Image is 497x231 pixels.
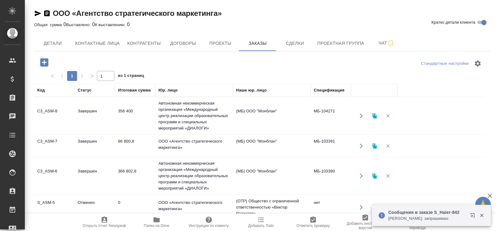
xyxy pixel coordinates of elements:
[355,139,367,152] button: Открыть
[311,105,351,127] td: МБ-104271
[387,40,394,47] svg: Подписаться
[368,201,381,214] button: Клонировать
[158,87,178,93] div: Юр. лицо
[38,40,68,47] span: Детали
[75,165,115,187] td: Завершен
[311,196,351,218] td: нет
[168,40,198,47] span: Договоры
[296,224,330,228] span: Отметить проверку
[75,105,115,127] td: Завершен
[475,197,491,212] button: 🙏
[75,196,115,218] td: Отменен
[355,170,367,182] button: Открыть
[381,139,394,152] button: Удалить
[127,40,161,47] span: Контрагенты
[339,214,391,231] button: Добавить инструкции верстки
[53,9,222,17] a: ООО «Агентство стратегического маркетинга»
[34,10,42,17] button: Скопировать ссылку для ЯМессенджера
[372,39,401,47] span: Чат
[381,110,394,122] button: Удалить
[343,221,388,230] span: Добавить инструкции верстки
[115,196,155,218] td: 0
[155,97,233,134] td: Автономная некоммерческая организация «Международный центр реализации образовательных программ и ...
[34,22,63,27] p: Общая сумма
[189,224,229,228] span: Инструкции по клиенту
[388,215,466,222] p: [PERSON_NAME]: запрашиваю
[381,170,394,182] button: Удалить
[314,87,344,93] div: Спецификация
[115,105,155,127] td: 356 400
[36,56,53,69] button: Добавить проект
[431,19,475,26] span: Кратко детали клиента
[243,40,272,47] span: Заказы
[144,224,169,228] span: Папка на Drive
[118,72,144,81] span: из 1 страниц
[155,196,233,218] td: ООО «Агентство стратегического маркетинга»
[248,224,274,228] span: Добавить Todo
[478,198,488,211] span: 🙏
[419,59,470,68] div: split button
[83,224,126,228] span: Открыть отчет Newspeak
[130,214,183,231] button: Папка на Drive
[233,135,311,157] td: (МБ) ООО "Монблан"
[34,21,490,28] div: 0 0 0
[311,135,351,157] td: МБ-103391
[470,56,485,71] span: Настроить таблицу
[78,214,130,231] button: Открыть отчет Newspeak
[37,87,45,93] div: Код
[115,135,155,157] td: 86 800,8
[43,10,51,17] button: Скопировать ссылку
[381,201,394,214] button: Удалить
[233,165,311,187] td: (МБ) ООО "Монблан"
[236,87,267,93] div: Наше юр. лицо
[355,110,367,122] button: Открыть
[317,40,364,47] span: Проектная группа
[311,165,351,187] td: МБ-103390
[115,165,155,187] td: 366 802,8
[66,22,92,27] p: Выставлено:
[34,196,75,218] td: S_ASM-5
[155,135,233,157] td: ООО «Агентство стратегического маркетинга»
[233,195,311,220] td: (OTP) Общество с ограниченной ответственностью «Вектор Развития»
[475,213,488,218] button: Закрыть
[368,170,381,182] button: Клонировать
[368,110,381,122] button: Клонировать
[34,105,75,127] td: C3_ASM-8
[34,135,75,157] td: C3_ASM-7
[205,40,235,47] span: Проекты
[118,87,151,93] div: Итоговая сумма
[368,139,381,152] button: Клонировать
[34,165,75,187] td: C3_ASM-6
[183,214,235,231] button: Инструкции по клиенту
[75,40,120,47] span: Контактные лица
[287,214,339,231] button: Отметить проверку
[233,105,311,127] td: (МБ) ООО "Монблан"
[78,87,92,93] div: Статус
[75,135,115,157] td: Завершен
[466,209,481,224] button: Открыть в новой вкладке
[235,214,287,231] button: Добавить Todo
[155,157,233,195] td: Автономная некоммерческая организация «Международный центр реализации образовательных программ и ...
[280,40,310,47] span: Сделки
[95,22,127,27] p: К выставлению:
[388,209,466,215] p: Сообщения в заказе S_Haier-842
[355,201,367,214] button: Открыть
